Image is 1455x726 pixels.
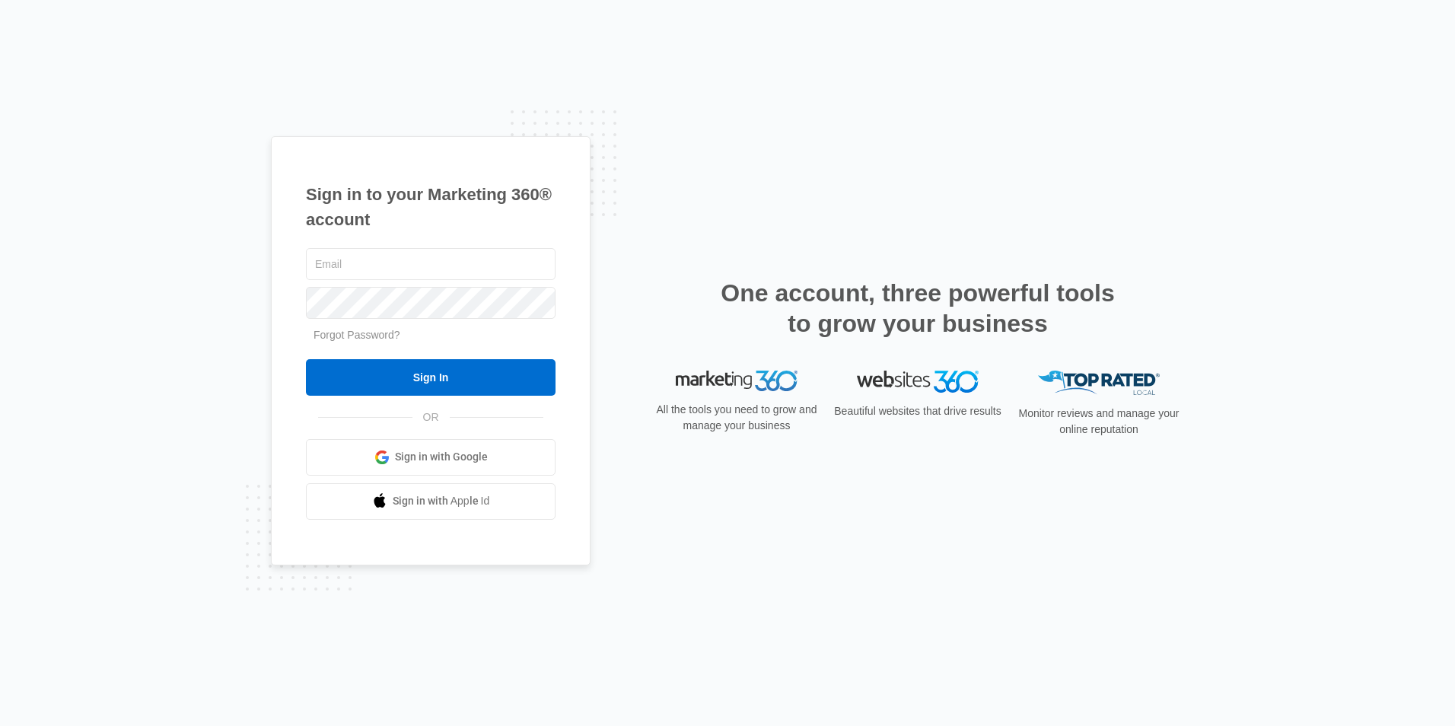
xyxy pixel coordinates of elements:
[1014,406,1184,438] p: Monitor reviews and manage your online reputation
[306,439,556,476] a: Sign in with Google
[857,371,979,393] img: Websites 360
[1038,371,1160,396] img: Top Rated Local
[676,371,798,392] img: Marketing 360
[306,248,556,280] input: Email
[412,409,450,425] span: OR
[716,278,1119,339] h2: One account, three powerful tools to grow your business
[306,182,556,232] h1: Sign in to your Marketing 360® account
[306,359,556,396] input: Sign In
[306,483,556,520] a: Sign in with Apple Id
[314,329,400,341] a: Forgot Password?
[651,402,822,434] p: All the tools you need to grow and manage your business
[395,449,488,465] span: Sign in with Google
[393,493,490,509] span: Sign in with Apple Id
[833,403,1003,419] p: Beautiful websites that drive results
